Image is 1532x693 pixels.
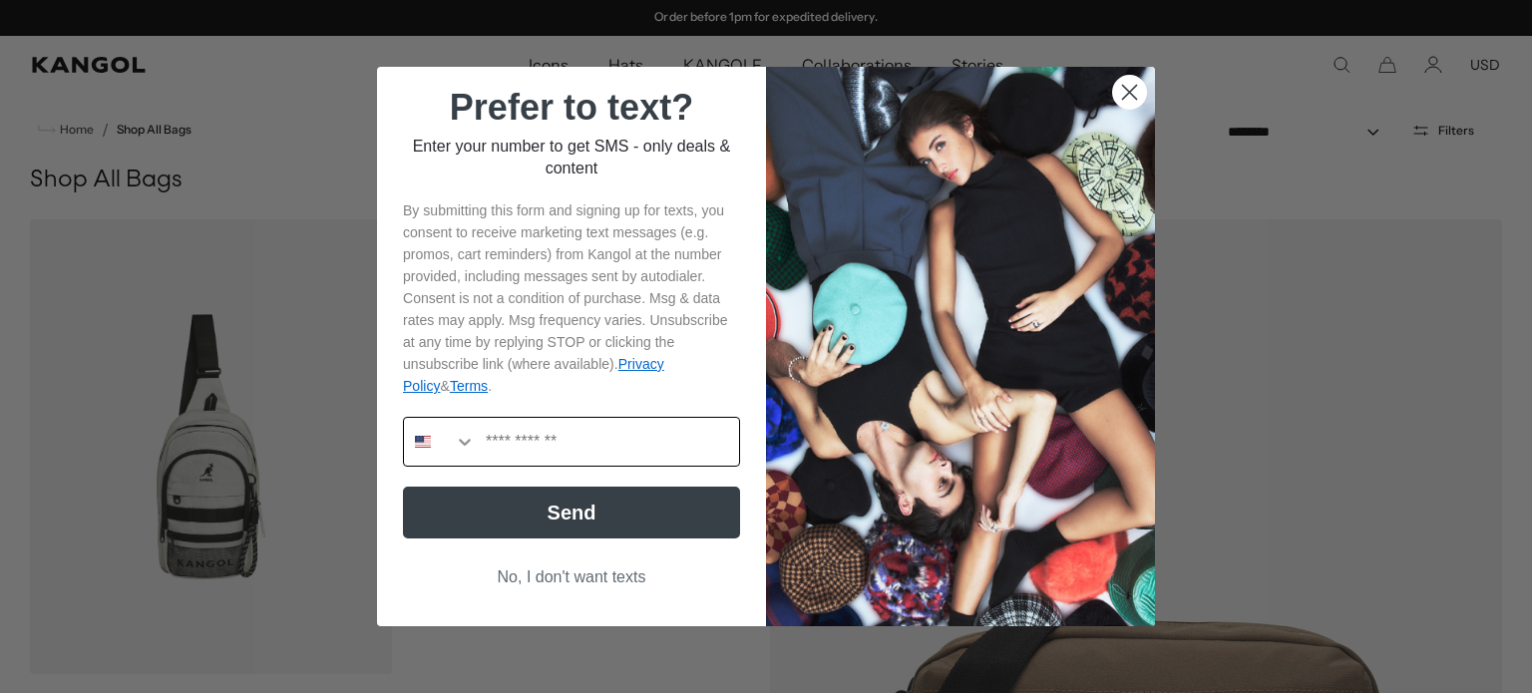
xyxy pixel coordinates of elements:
[476,418,739,466] input: Phone Number
[1112,75,1147,110] button: Close dialog
[450,378,488,394] a: Terms
[766,67,1155,626] img: 32d93059-7686-46ce-88e0-f8be1b64b1a2.jpeg
[450,87,693,128] span: Prefer to text?
[415,434,431,450] img: United States
[404,418,476,466] button: Search Countries
[403,199,740,397] p: By submitting this form and signing up for texts, you consent to receive marketing text messages ...
[403,487,740,538] button: Send
[413,138,731,176] span: Enter your number to get SMS - only deals & content
[403,558,740,596] button: No, I don't want texts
